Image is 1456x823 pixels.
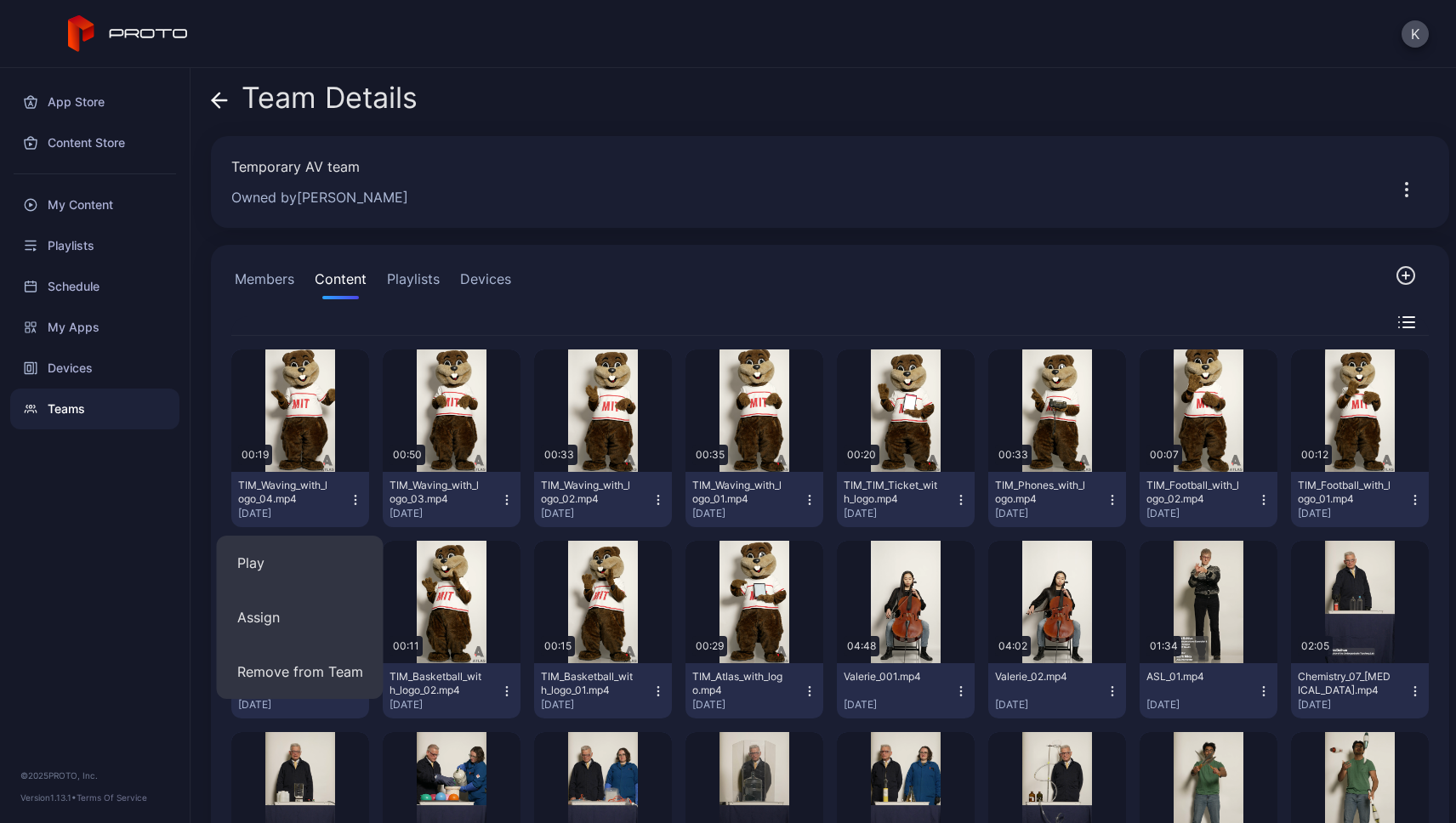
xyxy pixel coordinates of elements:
[390,507,500,520] div: [DATE]
[988,472,1126,527] button: TIM_Phones_with_logo.mp4[DATE]
[1146,670,1240,684] div: ASL_01.mp4
[211,82,418,122] div: Team Details
[217,644,384,699] button: Remove from Team
[238,698,349,712] div: [DATE]
[231,156,1364,177] div: Temporary AV team
[995,479,1089,506] div: TIM_Phones_with_logo.mp4
[10,225,179,266] a: Playlists
[1402,20,1429,48] button: K
[457,265,515,299] button: Devices
[692,670,786,697] div: TIM_Atlas_with_logo.mp4
[77,792,147,803] a: Terms Of Service
[1146,479,1240,506] div: TIM_Football_with_logo_02.mp4
[10,184,179,225] a: My Content
[383,663,520,718] button: TIM_Basketball_with_logo_02.mp4[DATE]
[1298,698,1408,712] div: [DATE]
[844,479,937,506] div: TIM_TIM_Ticket_with_logo.mp4
[692,479,786,506] div: TIM_Waving_with_logo_01.mp4
[685,472,823,527] button: TIM_Waving_with_logo_01.mp4[DATE]
[231,472,369,527] button: TIM_Waving_with_logo_04.mp4[DATE]
[1146,698,1257,712] div: [DATE]
[10,389,179,429] a: Teams
[692,698,803,712] div: [DATE]
[10,307,179,348] a: My Apps
[1291,472,1429,527] button: TIM_Football_with_logo_01.mp4[DATE]
[541,507,651,520] div: [DATE]
[390,479,483,506] div: TIM_Waving_with_logo_03.mp4
[10,348,179,389] a: Devices
[844,698,954,712] div: [DATE]
[384,265,443,299] button: Playlists
[311,265,370,299] button: Content
[685,663,823,718] button: TIM_Atlas_with_logo.mp4[DATE]
[383,472,520,527] button: TIM_Waving_with_logo_03.mp4[DATE]
[995,670,1089,684] div: Valerie_02.mp4
[1298,507,1408,520] div: [DATE]
[995,698,1106,712] div: [DATE]
[844,670,937,684] div: Valerie_001.mp4
[238,507,349,520] div: [DATE]
[10,82,179,122] a: App Store
[541,698,651,712] div: [DATE]
[390,670,483,697] div: TIM_Basketball_with_logo_02.mp4
[1140,663,1277,718] button: ASL_01.mp4[DATE]
[1291,663,1429,718] button: Chemistry_07_[MEDICAL_DATA].mp4[DATE]
[20,792,77,803] span: Version 1.13.1 •
[231,187,1364,207] div: Owned by [PERSON_NAME]
[1146,507,1257,520] div: [DATE]
[534,472,672,527] button: TIM_Waving_with_logo_02.mp4[DATE]
[844,507,954,520] div: [DATE]
[988,663,1126,718] button: Valerie_02.mp4[DATE]
[390,698,500,712] div: [DATE]
[534,663,672,718] button: TIM_Basketball_with_logo_01.mp4[DATE]
[1140,472,1277,527] button: TIM_Football_with_logo_02.mp4[DATE]
[1298,670,1391,697] div: Chemistry_07_Hydrogen_Peroxide.mp4
[837,472,975,527] button: TIM_TIM_Ticket_with_logo.mp4[DATE]
[238,479,332,506] div: TIM_Waving_with_logo_04.mp4
[1298,479,1391,506] div: TIM_Football_with_logo_01.mp4
[541,479,634,506] div: TIM_Waving_with_logo_02.mp4
[541,670,634,697] div: TIM_Basketball_with_logo_01.mp4
[231,265,298,299] button: Members
[692,507,803,520] div: [DATE]
[995,507,1106,520] div: [DATE]
[10,266,179,307] a: Schedule
[20,769,169,782] div: © 2025 PROTO, Inc.
[217,590,384,644] button: Assign
[217,536,384,590] button: Play
[837,663,975,718] button: Valerie_001.mp4[DATE]
[10,122,179,163] a: Content Store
